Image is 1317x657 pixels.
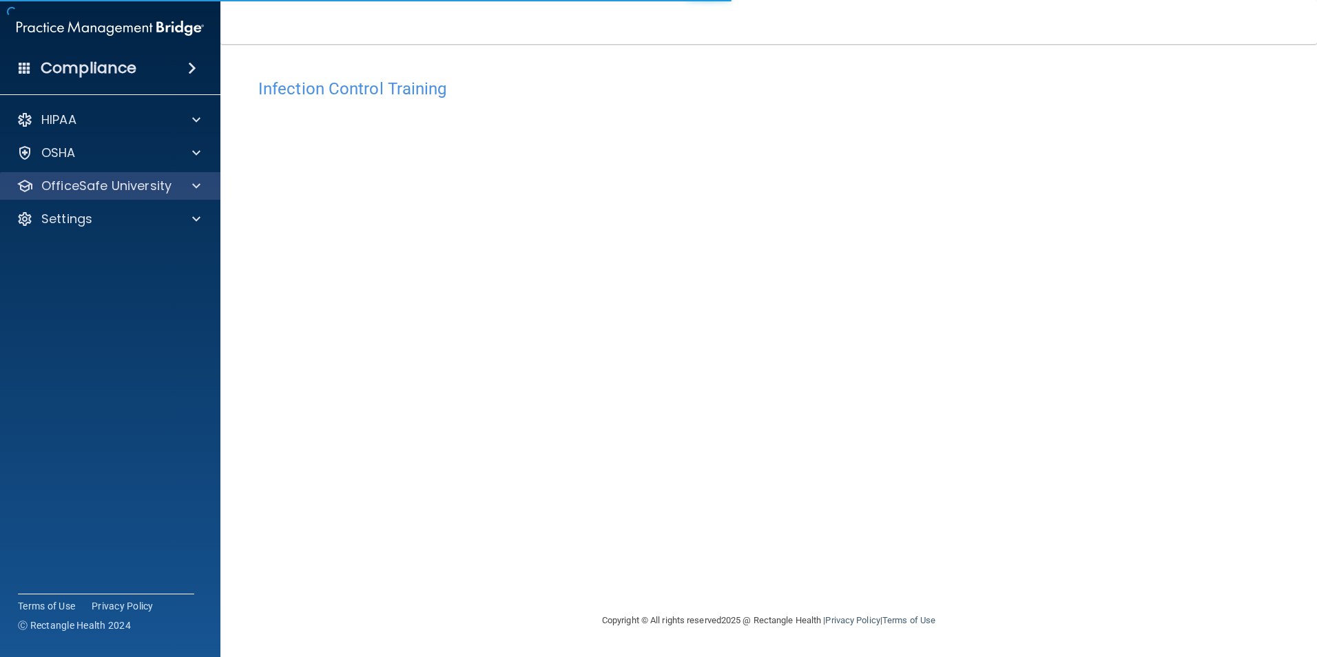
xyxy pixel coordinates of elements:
a: Privacy Policy [92,599,154,613]
a: Terms of Use [882,615,935,625]
a: Terms of Use [18,599,75,613]
a: OSHA [17,145,200,161]
iframe: infection-control-training [258,105,947,529]
img: PMB logo [17,14,204,42]
a: Privacy Policy [825,615,880,625]
p: Settings [41,211,92,227]
p: OfficeSafe University [41,178,172,194]
a: HIPAA [17,112,200,128]
a: Settings [17,211,200,227]
span: Ⓒ Rectangle Health 2024 [18,618,131,632]
iframe: Drift Widget Chat Controller [1079,559,1300,614]
h4: Infection Control Training [258,80,1279,98]
a: OfficeSafe University [17,178,200,194]
div: Copyright © All rights reserved 2025 @ Rectangle Health | | [517,598,1020,643]
h4: Compliance [41,59,136,78]
p: HIPAA [41,112,76,128]
p: OSHA [41,145,76,161]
